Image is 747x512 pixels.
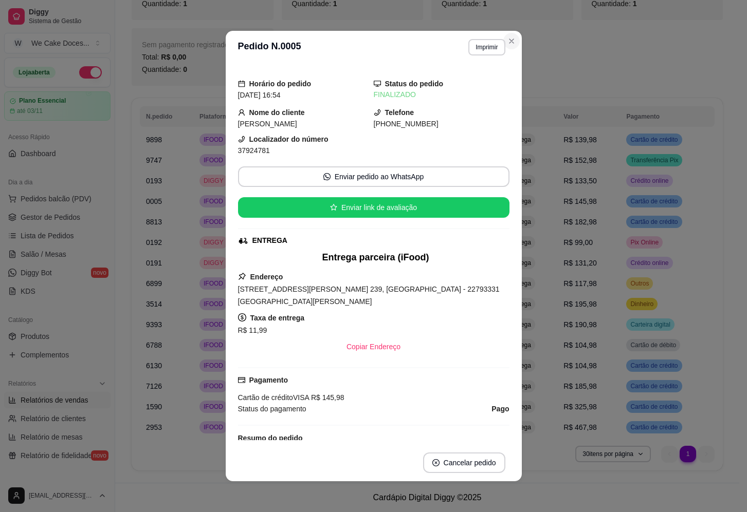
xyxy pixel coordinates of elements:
[238,80,245,87] span: calendar
[338,336,409,357] button: Copiar Endereço
[238,393,309,402] span: Cartão de crédito VISA
[249,135,329,143] strong: Localizador do número
[468,39,505,55] button: Imprimir
[491,405,509,413] strong: Pago
[238,120,297,128] span: [PERSON_NAME]
[423,452,505,473] button: close-circleCancelar pedido
[250,314,305,322] strong: Taxa de entrega
[238,403,306,414] span: Status do pagamento
[385,108,414,117] strong: Telefone
[238,39,301,55] h3: Pedido N. 0005
[503,33,520,49] button: Close
[432,459,440,466] span: close-circle
[238,272,246,280] span: pushpin
[374,120,439,128] span: [PHONE_NUMBER]
[238,434,303,442] strong: Resumo do pedido
[249,80,312,88] strong: Horário do pedido
[238,136,245,143] span: phone
[238,197,509,218] button: starEnviar link de avaliação
[374,89,509,100] div: FINALIZADO
[374,109,381,116] span: phone
[385,80,444,88] strong: Status do pedido
[238,326,267,334] span: R$ 11,99
[323,173,331,180] span: whats-app
[249,108,305,117] strong: Nome do cliente
[252,235,287,246] div: ENTREGA
[238,166,509,187] button: whats-appEnviar pedido ao WhatsApp
[249,376,288,384] strong: Pagamento
[238,285,500,306] span: [STREET_ADDRESS][PERSON_NAME] 239, [GEOGRAPHIC_DATA] - 22793331 [GEOGRAPHIC_DATA][PERSON_NAME]
[330,204,337,211] span: star
[238,313,246,321] span: dollar
[374,80,381,87] span: desktop
[242,250,509,264] div: Entrega parceira (iFood)
[238,146,270,155] span: 37924781
[238,109,245,116] span: user
[238,376,245,384] span: credit-card
[250,273,283,281] strong: Endereço
[238,91,281,99] span: [DATE] 16:54
[309,393,344,402] span: R$ 145,98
